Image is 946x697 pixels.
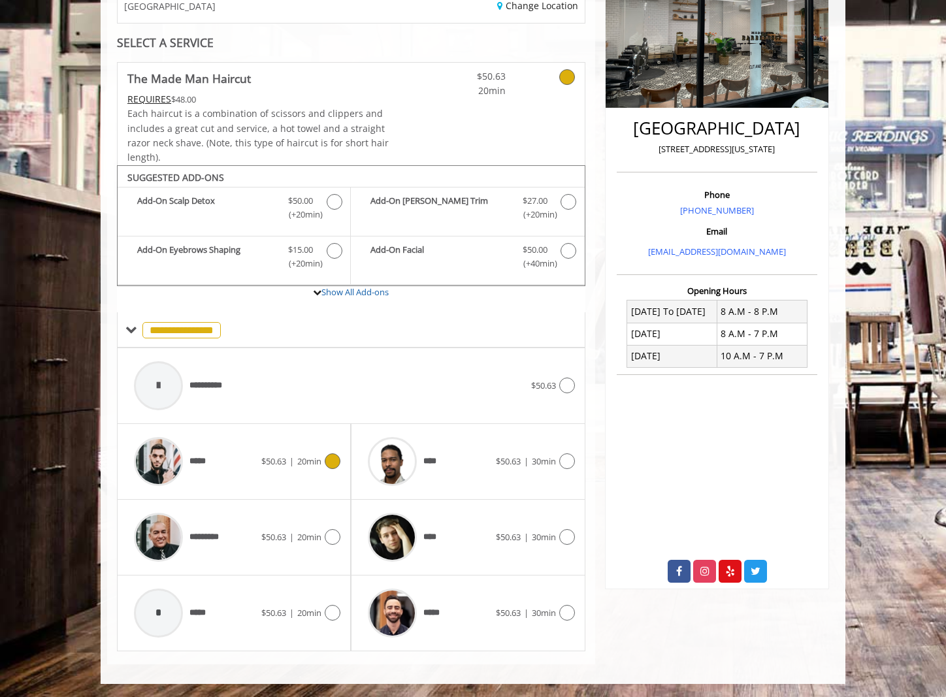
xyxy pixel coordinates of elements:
span: $50.63 [496,455,521,467]
span: This service needs some Advance to be paid before we block your appointment [127,93,171,105]
span: (+20min ) [515,208,554,221]
span: | [524,607,529,619]
a: [EMAIL_ADDRESS][DOMAIN_NAME] [648,246,786,257]
td: 8 A.M - 8 P.M [717,300,807,323]
span: $15.00 [288,243,313,257]
h3: Email [620,227,814,236]
td: [DATE] [627,345,717,367]
span: 20min [297,455,321,467]
span: (+40min ) [515,257,554,270]
b: Add-On Facial [370,243,509,270]
a: Show All Add-ons [321,286,389,298]
span: | [524,455,529,467]
span: $50.63 [496,607,521,619]
label: Add-On Beard Trim [357,194,578,225]
div: The Made Man Haircut Add-onS [117,165,585,287]
div: $48.00 [127,92,390,106]
span: (+20min ) [282,257,320,270]
span: 30min [532,455,556,467]
span: 20min [429,84,506,98]
span: | [524,531,529,543]
span: | [289,607,294,619]
span: | [289,531,294,543]
span: Each haircut is a combination of scissors and clippers and includes a great cut and service, a ho... [127,107,389,163]
label: Add-On Eyebrows Shaping [124,243,344,274]
b: Add-On Eyebrows Shaping [137,243,275,270]
span: $50.63 [429,69,506,84]
td: [DATE] [627,323,717,345]
b: The Made Man Haircut [127,69,251,88]
a: [PHONE_NUMBER] [680,204,754,216]
p: [STREET_ADDRESS][US_STATE] [620,142,814,156]
h3: Opening Hours [617,286,817,295]
b: SUGGESTED ADD-ONS [127,171,224,184]
div: SELECT A SERVICE [117,37,585,49]
span: $50.00 [523,243,547,257]
label: Add-On Facial [357,243,578,274]
span: $50.63 [496,531,521,543]
span: $50.00 [288,194,313,208]
span: $50.63 [531,380,556,391]
b: Add-On [PERSON_NAME] Trim [370,194,509,221]
span: $27.00 [523,194,547,208]
label: Add-On Scalp Detox [124,194,344,225]
span: $50.63 [261,607,286,619]
span: 20min [297,607,321,619]
span: 30min [532,531,556,543]
span: $50.63 [261,455,286,467]
td: 8 A.M - 7 P.M [717,323,807,345]
span: (+20min ) [282,208,320,221]
h3: Phone [620,190,814,199]
td: 10 A.M - 7 P.M [717,345,807,367]
h2: [GEOGRAPHIC_DATA] [620,119,814,138]
span: 20min [297,531,321,543]
span: 30min [532,607,556,619]
span: $50.63 [261,531,286,543]
span: [GEOGRAPHIC_DATA] [124,1,216,11]
span: | [289,455,294,467]
b: Add-On Scalp Detox [137,194,275,221]
td: [DATE] To [DATE] [627,300,717,323]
